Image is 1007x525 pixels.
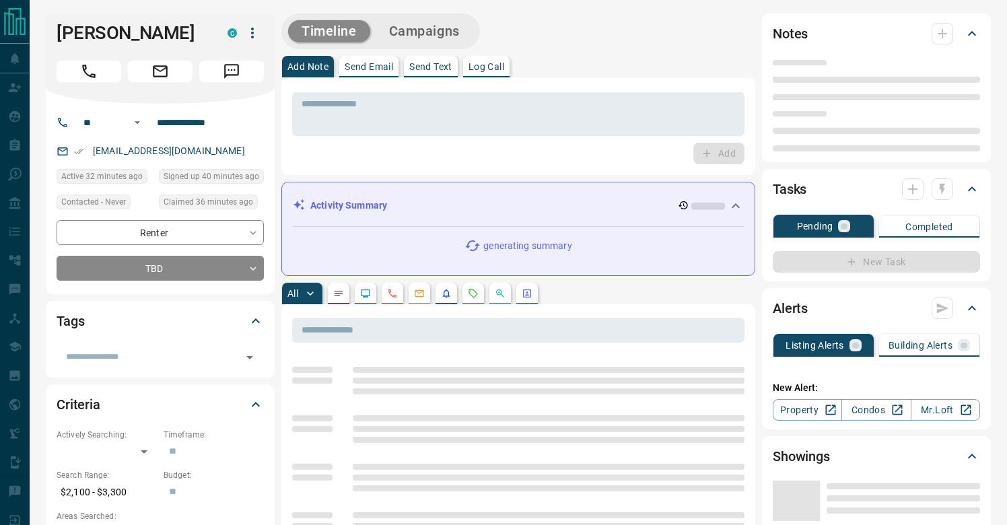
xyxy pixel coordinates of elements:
[93,145,245,156] a: [EMAIL_ADDRESS][DOMAIN_NAME]
[57,481,157,503] p: $2,100 - $3,300
[773,23,808,44] h2: Notes
[228,28,237,38] div: condos.ca
[129,114,145,131] button: Open
[773,297,808,319] h2: Alerts
[786,341,844,350] p: Listing Alerts
[376,20,473,42] button: Campaigns
[797,221,833,231] p: Pending
[57,169,152,188] div: Wed Aug 13 2025
[57,429,157,441] p: Actively Searching:
[773,17,980,50] div: Notes
[57,394,100,415] h2: Criteria
[57,256,264,281] div: TBD
[164,195,253,209] span: Claimed 36 minutes ago
[414,288,425,299] svg: Emails
[468,288,479,299] svg: Requests
[61,170,143,183] span: Active 32 minutes ago
[441,288,452,299] svg: Listing Alerts
[495,288,506,299] svg: Opportunities
[287,62,328,71] p: Add Note
[57,388,264,421] div: Criteria
[360,288,371,299] svg: Lead Browsing Activity
[164,429,264,441] p: Timeframe:
[57,305,264,337] div: Tags
[74,147,83,156] svg: Email Verified
[57,469,157,481] p: Search Range:
[773,292,980,324] div: Alerts
[773,446,830,467] h2: Showings
[128,61,193,82] span: Email
[409,62,452,71] p: Send Text
[57,310,84,332] h2: Tags
[841,399,911,421] a: Condos
[57,220,264,245] div: Renter
[310,199,387,213] p: Activity Summary
[468,62,504,71] p: Log Call
[773,173,980,205] div: Tasks
[333,288,344,299] svg: Notes
[483,239,571,253] p: generating summary
[57,61,121,82] span: Call
[159,169,264,188] div: Wed Aug 13 2025
[240,348,259,367] button: Open
[61,195,126,209] span: Contacted - Never
[164,469,264,481] p: Budget:
[773,381,980,395] p: New Alert:
[57,510,264,522] p: Areas Searched:
[293,193,744,218] div: Activity Summary
[287,289,298,298] p: All
[345,62,393,71] p: Send Email
[387,288,398,299] svg: Calls
[889,341,952,350] p: Building Alerts
[164,170,259,183] span: Signed up 40 minutes ago
[199,61,264,82] span: Message
[905,222,953,232] p: Completed
[159,195,264,213] div: Wed Aug 13 2025
[522,288,532,299] svg: Agent Actions
[288,20,370,42] button: Timeline
[773,399,842,421] a: Property
[773,178,806,200] h2: Tasks
[911,399,980,421] a: Mr.Loft
[57,22,207,44] h1: [PERSON_NAME]
[773,440,980,473] div: Showings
